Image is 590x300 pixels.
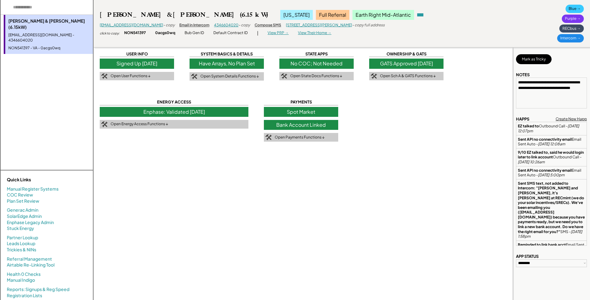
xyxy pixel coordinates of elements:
[100,59,174,68] div: Signed Up [DATE]
[7,293,42,299] a: Registration Lists
[100,107,248,117] div: Enphase: Validated [DATE]
[518,168,585,178] div: Email Sent Auto -
[518,168,572,173] strong: Sent API no connectivity email
[8,18,90,30] div: [PERSON_NAME] & [PERSON_NAME] (6.15kW)
[275,135,325,140] div: Open Payments Functions ↓
[556,117,587,122] div: Create New Happ
[7,177,69,183] div: Quick Links
[257,30,258,36] div: |
[7,256,52,262] a: Referral Management
[298,30,331,36] div: View Their Home →
[101,73,107,79] img: tool-icon.png
[265,135,272,140] img: tool-icon.png
[101,121,107,127] img: tool-icon.png
[518,137,572,142] strong: Sent API no connectivity email
[190,59,264,68] div: Have Arrays, No Plan Set
[562,15,584,23] div: Purple →
[100,51,174,57] div: USER INFO
[7,240,35,247] a: Leads Lookup
[518,181,585,234] strong: Sent SMS text, not added to Intercom: "[PERSON_NAME] and [PERSON_NAME], it’s [PERSON_NAME] at REC...
[268,30,289,36] div: View PRP →
[111,73,151,79] div: Open User Functions ↓
[7,271,41,277] a: Health 0 Checks
[111,121,168,127] div: Open Energy Access Functions ↓
[8,46,90,51] div: NON541397 - VA - 0acgs0wq
[7,247,36,253] a: Trickies & NINs
[100,31,120,35] div: click to copy:
[557,34,584,42] div: Intercom →
[290,73,342,79] div: Open State Docs Functions ↓
[7,186,59,192] a: Manual Register Systems
[7,219,54,226] a: Enphase Legacy Admin
[7,262,55,268] a: Airtable Re-Linking Tool
[190,51,264,57] div: SYSTEM BASICS & DETAILS
[214,23,238,27] a: 4346604020
[279,59,354,68] div: No COC; Not Needed
[7,198,39,204] a: Plan Set Review
[281,73,287,79] img: tool-icon.png
[516,72,530,77] div: NOTES
[100,23,163,27] a: [EMAIL_ADDRESS][DOMAIN_NAME]
[518,150,584,160] strong: 9/10 EZ talked to, said he would login later to link account
[238,23,250,28] div: - copy
[518,242,585,252] div: Email Sent Auto -
[7,286,69,293] a: Reports: Signups & Reg Speed
[369,51,444,57] div: OWNERSHIP & GATS
[255,23,281,28] div: Compose SMS
[8,33,90,43] div: [EMAIL_ADDRESS][DOMAIN_NAME] - 4346604020
[538,173,565,177] em: [DATE] 5:00pm
[538,142,565,146] em: [DATE] 12:08am
[191,74,197,79] img: tool-icon.png
[286,23,352,27] a: [STREET_ADDRESS][PERSON_NAME]
[7,225,34,232] a: Stuck Energy
[100,99,248,105] div: ENERGY ACCESS
[7,235,38,241] a: Partner Lookup
[518,124,580,133] em: [DATE] 12:07pm
[179,23,209,28] div: Email in Intercom
[518,160,545,164] em: [DATE] 10:26am
[213,30,248,36] div: Default Contract ID
[518,181,585,239] div: SMS -
[264,107,338,117] div: Spot Market
[559,24,584,33] div: RECbus →
[369,59,444,68] div: GATS Approved [DATE]
[352,10,414,20] div: Earth Right Mid-Atlantic
[264,120,338,130] div: Bank Account Linked
[155,30,175,36] div: 0acgs0wq
[7,213,42,219] a: SolarEdge Admin
[518,242,566,247] strong: Reminded to link bank acct
[371,73,377,79] img: tool-icon.png
[516,254,539,259] div: APP STATUS
[264,99,338,105] div: PAYMENTS
[7,277,35,283] a: Manual Indigo
[518,124,539,128] strong: EZ talked to
[380,73,436,79] div: Open Sch A & GATS Functions ↓
[280,10,313,20] div: [US_STATE]
[516,116,529,122] div: HAPPS
[518,150,585,165] div: Outbound Call -
[518,137,585,147] div: Email Sent Auto -
[316,10,349,20] div: Full Referral
[516,54,552,64] button: Mark as Tricky
[185,30,204,36] div: Bub Gen ID
[7,192,33,198] a: COC Review
[200,74,259,79] div: Open System Details Functions ↓
[352,23,385,28] div: - copy full address
[124,30,146,36] div: NON541397
[163,23,175,28] div: - copy
[518,124,585,133] div: Outbound Call -
[100,11,268,19] div: [PERSON_NAME] & [PERSON_NAME] (6.15kW)
[7,207,38,213] a: Generac Admin
[518,229,583,239] em: [DATE] 1:58pm
[566,5,584,13] div: Blue →
[279,51,354,57] div: STATE APPS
